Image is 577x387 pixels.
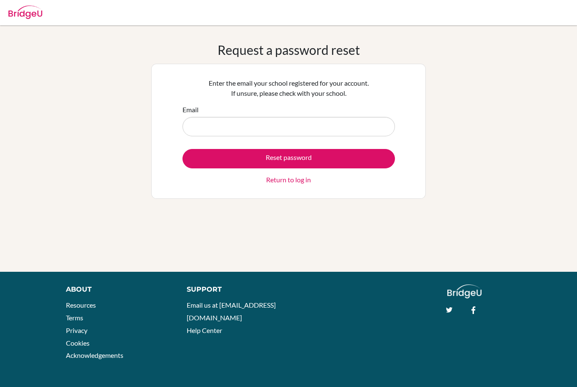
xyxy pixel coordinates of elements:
a: Terms [66,314,83,322]
p: Enter the email your school registered for your account. If unsure, please check with your school. [182,78,395,98]
a: Privacy [66,326,87,334]
img: Bridge-U [8,5,42,19]
a: Return to log in [266,175,311,185]
div: About [66,284,168,295]
a: Acknowledgements [66,351,123,359]
div: Support [187,284,280,295]
img: logo_white@2x-f4f0deed5e89b7ecb1c2cc34c3e3d731f90f0f143d5ea2071677605dd97b5244.png [447,284,482,298]
a: Cookies [66,339,90,347]
button: Reset password [182,149,395,168]
a: Help Center [187,326,222,334]
label: Email [182,105,199,115]
a: Resources [66,301,96,309]
a: Email us at [EMAIL_ADDRESS][DOMAIN_NAME] [187,301,276,322]
h1: Request a password reset [218,42,360,57]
